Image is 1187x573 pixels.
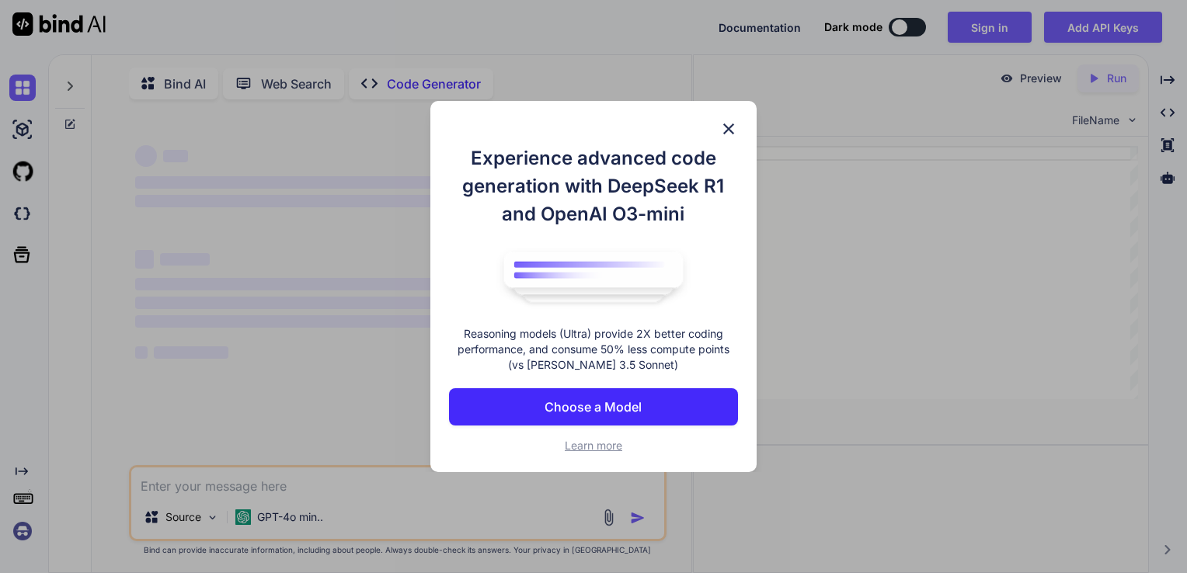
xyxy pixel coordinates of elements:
img: close [719,120,738,138]
p: Reasoning models (Ultra) provide 2X better coding performance, and consume 50% less compute point... [449,326,738,373]
button: Choose a Model [449,388,738,425]
img: bind logo [493,244,694,311]
span: Learn more [565,439,622,452]
p: Choose a Model [545,398,642,416]
h1: Experience advanced code generation with DeepSeek R1 and OpenAI O3-mini [449,144,738,228]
